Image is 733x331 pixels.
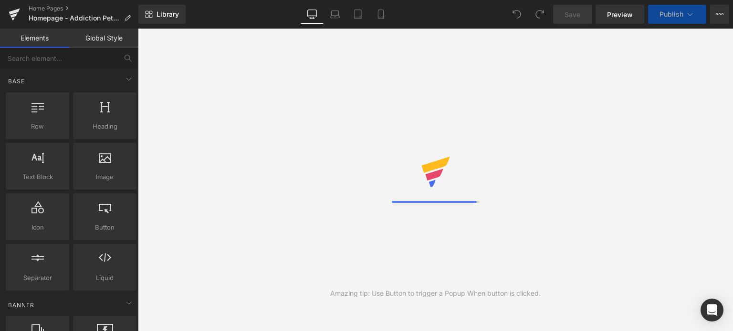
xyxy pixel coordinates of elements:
a: New Library [138,5,186,24]
a: Tablet [346,5,369,24]
span: Publish [660,10,683,18]
span: Separator [9,273,66,283]
span: Row [9,121,66,131]
div: Amazing tip: Use Button to trigger a Popup When button is clicked. [330,288,541,299]
span: Homepage - Addiction Pet Foods [GEOGRAPHIC_DATA] Meat Your Pet [29,14,120,22]
span: Preview [607,10,633,20]
a: Home Pages [29,5,138,12]
span: Icon [9,222,66,232]
a: Preview [596,5,644,24]
button: More [710,5,729,24]
button: Undo [507,5,526,24]
span: Image [76,172,134,182]
span: Heading [76,121,134,131]
span: Text Block [9,172,66,182]
a: Desktop [301,5,324,24]
span: Button [76,222,134,232]
button: Publish [648,5,706,24]
a: Global Style [69,29,138,48]
span: Liquid [76,273,134,283]
span: Library [157,10,179,19]
div: Open Intercom Messenger [701,299,723,321]
button: Redo [530,5,549,24]
a: Laptop [324,5,346,24]
span: Base [7,77,26,86]
a: Mobile [369,5,392,24]
span: Save [565,10,580,20]
span: Banner [7,301,35,310]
